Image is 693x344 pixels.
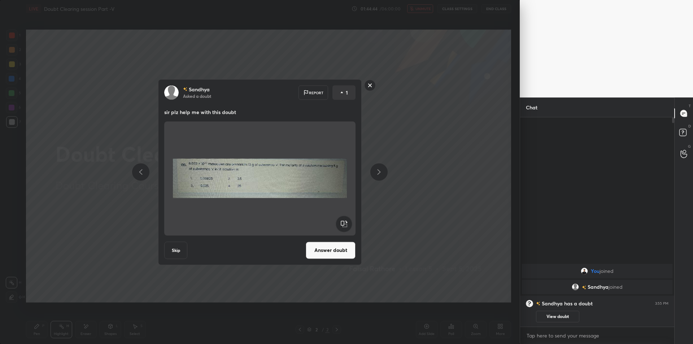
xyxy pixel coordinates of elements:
[164,241,187,259] button: Skip
[581,267,588,275] img: a23c7d1b6cba430992ed97ba714bd577.jpg
[298,85,328,100] div: Report
[164,85,179,100] img: default.png
[346,89,348,96] p: 1
[189,86,210,92] p: Sandhya
[173,124,347,232] img: 1757067892E364VJ.JPEG
[520,98,543,117] p: Chat
[164,108,356,116] p: sir plz help me with this doubt
[655,301,668,306] div: 3:55 PM
[688,123,691,129] p: D
[609,284,623,290] span: joined
[600,268,614,274] span: joined
[572,283,579,291] img: default.png
[536,300,540,307] img: no-rating-badge.077c3623.svg
[536,311,579,322] button: View doubt
[540,300,563,307] h6: Sandhya
[588,284,609,290] span: Sandhya
[183,93,211,99] p: Asked a doubt
[563,300,593,307] span: has a doubt
[520,262,674,327] div: grid
[591,268,600,274] span: You
[688,144,691,149] p: G
[582,286,586,289] img: no-rating-badge.077c3623.svg
[183,87,187,91] img: no-rating-badge.077c3623.svg
[306,241,356,259] button: Answer doubt
[689,103,691,109] p: T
